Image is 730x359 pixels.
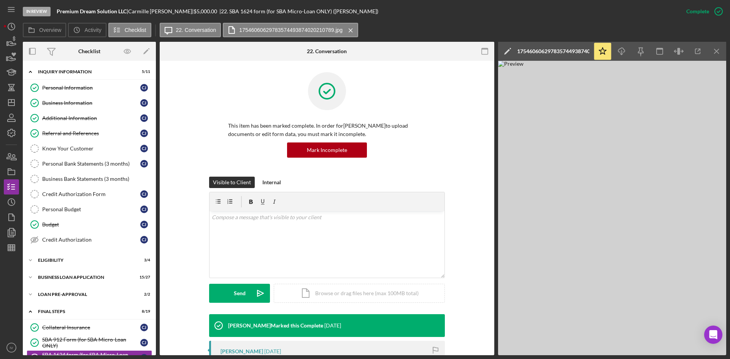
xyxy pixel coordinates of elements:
[27,156,152,171] a: Personal Bank Statements (3 months)CJ
[27,80,152,95] a: Personal InformationCJ
[287,142,367,158] button: Mark Incomplete
[27,232,152,247] a: Credit AuthorizationCJ
[42,324,140,331] div: Collateral Insurance
[38,70,131,74] div: INQUIRY INFORMATION
[27,141,152,156] a: Know Your CustomerCJ
[27,202,152,217] a: Personal BudgetCJ
[140,190,148,198] div: C J
[136,275,150,280] div: 15 / 27
[27,335,152,350] a: SBA 912 Form (for SBA Micro-Loan ONLY)CJ
[42,145,140,152] div: Know Your Customer
[38,258,131,263] div: ELIGIBILITY
[57,8,127,14] b: Premium Dream Solution LLC
[27,217,152,232] a: BudgetCJ
[704,326,722,344] div: Open Intercom Messenger
[42,206,140,212] div: Personal Budget
[39,27,61,33] label: Overview
[307,48,347,54] div: 22. Conversation
[140,236,148,244] div: C J
[42,161,140,167] div: Personal Bank Statements (3 months)
[686,4,709,19] div: Complete
[228,122,426,139] p: This item has been marked complete. In order for [PERSON_NAME] to upload documents or edit form d...
[140,99,148,107] div: C J
[160,23,221,37] button: 22. Conversation
[78,48,100,54] div: Checklist
[140,130,148,137] div: C J
[228,323,323,329] div: [PERSON_NAME] Marked this Complete
[42,130,140,136] div: Referral and References
[23,7,51,16] div: In Review
[38,292,131,297] div: LOAN PRE-APPROVAL
[140,114,148,122] div: C J
[42,176,152,182] div: Business Bank Statements (3 months)
[307,142,347,158] div: Mark Incomplete
[57,8,128,14] div: |
[4,340,19,355] button: IV
[136,70,150,74] div: 5 / 11
[140,324,148,331] div: C J
[194,8,219,14] div: $5,000.00
[259,177,285,188] button: Internal
[42,100,140,106] div: Business Information
[209,177,255,188] button: Visible to Client
[140,206,148,213] div: C J
[68,23,106,37] button: Activity
[27,126,152,141] a: Referral and ReferencesCJ
[239,27,343,33] label: 17546060629783574493874020210789.jpg
[128,8,194,14] div: Carmille [PERSON_NAME] |
[10,346,13,350] text: IV
[219,8,378,14] div: | 22. SBA 1624 form (for SBA Micro-Loan ONLY) ([PERSON_NAME])
[27,95,152,111] a: Business InformationCJ
[136,292,150,297] div: 2 / 2
[140,339,148,346] div: C J
[176,27,216,33] label: 22. Conversation
[38,275,131,280] div: BUSINESS LOAN APPLICATION
[27,187,152,202] a: Credit Authorization FormCJ
[42,237,140,243] div: Credit Authorization
[27,111,152,126] a: Additional InformationCJ
[84,27,101,33] label: Activity
[262,177,281,188] div: Internal
[213,177,251,188] div: Visible to Client
[125,27,146,33] label: Checklist
[27,171,152,187] a: Business Bank Statements (3 months)
[517,48,589,54] div: 17546060629783574493874020210789.jpg
[42,85,140,91] div: Personal Information
[264,348,281,354] time: 2025-08-07 22:34
[221,348,263,354] div: [PERSON_NAME]
[498,61,726,355] img: Preview
[324,323,341,329] time: 2025-08-08 02:03
[136,258,150,263] div: 3 / 4
[42,337,140,349] div: SBA 912 Form (for SBA Micro-Loan ONLY)
[42,221,140,228] div: Budget
[679,4,726,19] button: Complete
[140,160,148,168] div: C J
[136,309,150,314] div: 8 / 19
[108,23,151,37] button: Checklist
[27,320,152,335] a: Collateral InsuranceCJ
[140,84,148,92] div: C J
[23,23,66,37] button: Overview
[140,221,148,228] div: C J
[234,284,246,303] div: Send
[42,191,140,197] div: Credit Authorization Form
[42,115,140,121] div: Additional Information
[38,309,131,314] div: FINAL STEPS
[209,284,270,303] button: Send
[140,145,148,152] div: C J
[223,23,358,37] button: 17546060629783574493874020210789.jpg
